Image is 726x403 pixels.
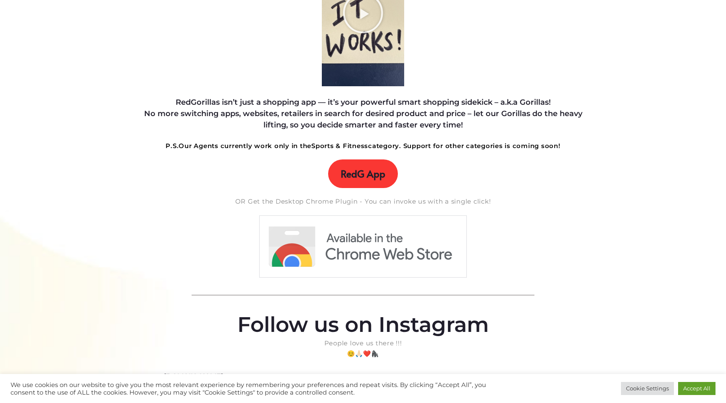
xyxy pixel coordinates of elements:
h2: Follow us on Instagram [134,312,592,337]
div: We use cookies on our website to give you the most relevant experience by remembering your prefer... [11,381,504,396]
h5: OR Get the Desktop Chrome Plugin - You can invoke us with a single click! [134,196,592,207]
span: RedG App [341,168,385,180]
a: Cookie Settings [621,382,674,395]
a: RedG App [328,159,398,188]
h3: [DOMAIN_NAME] [164,372,224,381]
p: 😊🙏🏻❤️🦍 [134,348,592,359]
strong: P.S. [166,142,179,150]
strong: Our Agents currently work only in the category. Support for other categories is coming soon! [166,142,560,150]
h4: RedGorillas isn’t just a shopping app — it’s your powerful smart shopping sidekick – a.k.a Gorill... [134,97,592,131]
a: Accept All [678,382,715,395]
h6: People love us there !!! [134,338,592,348]
a: RedGorillas - Bangalore [DOMAIN_NAME] Your Personal AI Shopping Agents 🦍Just put “[DOMAIN_NAME][U... [134,372,592,397]
img: RedGorillas Shopping App! [259,215,467,278]
strong: Sports & Fitness [311,142,368,150]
